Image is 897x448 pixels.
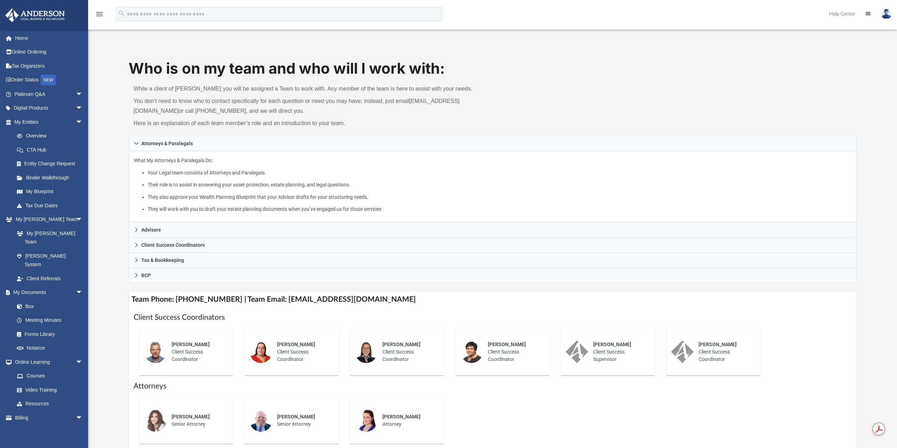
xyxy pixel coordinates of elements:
[134,98,460,114] a: [EMAIL_ADDRESS][DOMAIN_NAME]
[172,414,210,419] span: [PERSON_NAME]
[355,340,377,363] img: thumbnail
[129,58,857,79] h1: Who is on my team and who will I work with:
[148,193,851,202] li: They also approve your Wealth Planning Blueprint that your Advisor drafts for your structuring ne...
[129,291,857,307] h4: Team Phone: [PHONE_NUMBER] | Team Email: [EMAIL_ADDRESS][DOMAIN_NAME]
[167,408,228,433] div: Senior Attorney
[10,299,86,313] a: Box
[277,414,315,419] span: [PERSON_NAME]
[10,369,90,383] a: Courses
[10,271,90,286] a: Client Referrals
[694,336,755,368] div: Client Success Coordinator
[250,340,272,363] img: thumbnail
[382,414,420,419] span: [PERSON_NAME]
[134,96,488,116] p: You don’t need to know who to contact specifically for each question or need you may have; instea...
[129,151,857,223] div: Attorneys & Paralegals
[5,355,90,369] a: Online Learningarrow_drop_down
[10,341,90,355] a: Notarize
[5,115,93,129] a: My Entitiesarrow_drop_down
[76,213,90,227] span: arrow_drop_down
[593,342,631,347] span: [PERSON_NAME]
[5,31,93,45] a: Home
[95,10,104,18] i: menu
[10,249,90,271] a: [PERSON_NAME] System
[148,205,851,214] li: They will work with you to draft your estate planning documents when you’ve engaged us for those ...
[5,59,93,73] a: Tax Organizers
[148,180,851,189] li: Their role is to assist in answering your asset protection, estate planning, and legal questions.
[76,411,90,425] span: arrow_drop_down
[272,336,334,368] div: Client Success Coordinator
[250,409,272,432] img: thumbnail
[5,213,90,227] a: My [PERSON_NAME] Teamarrow_drop_down
[377,408,439,433] div: Attorney
[141,227,161,232] span: Advisors
[95,13,104,18] a: menu
[76,115,90,129] span: arrow_drop_down
[10,383,86,397] a: Video Training
[76,87,90,102] span: arrow_drop_down
[699,342,737,347] span: [PERSON_NAME]
[10,198,93,213] a: Tax Due Dates
[377,336,439,368] div: Client Success Coordinator
[141,258,184,263] span: Tax & Bookkeeping
[5,45,93,59] a: Online Ordering
[76,355,90,369] span: arrow_drop_down
[134,312,852,323] h1: Client Success Coordinators
[144,409,167,432] img: thumbnail
[10,143,93,157] a: CTA Hub
[134,118,488,128] p: Here is an explanation of each team member’s role and an introduction to your team.
[488,342,526,347] span: [PERSON_NAME]
[566,340,588,363] img: thumbnail
[588,336,650,368] div: Client Success Supervisor
[10,129,93,143] a: Overview
[5,73,93,87] a: Order StatusNEW
[129,253,857,268] a: Tax & Bookkeeping
[10,171,93,185] a: Binder Walkthrough
[277,342,315,347] span: [PERSON_NAME]
[167,336,228,368] div: Client Success Coordinator
[76,286,90,300] span: arrow_drop_down
[118,10,125,17] i: search
[144,340,167,363] img: thumbnail
[76,101,90,116] span: arrow_drop_down
[141,141,193,146] span: Attorneys & Paralegals
[10,226,86,249] a: My [PERSON_NAME] Team
[5,101,93,115] a: Digital Productsarrow_drop_down
[5,411,93,425] a: Billingarrow_drop_down
[10,313,90,327] a: Meeting Minutes
[881,9,892,19] img: User Pic
[5,286,90,300] a: My Documentsarrow_drop_down
[172,342,210,347] span: [PERSON_NAME]
[141,273,151,278] span: BCP
[671,340,694,363] img: thumbnail
[382,342,420,347] span: [PERSON_NAME]
[41,75,56,85] div: NEW
[10,327,86,341] a: Forms Library
[5,87,93,101] a: Platinum Q&Aarrow_drop_down
[134,84,488,94] p: While a client of [PERSON_NAME] you will be assigned a Team to work with. Any member of the team ...
[129,238,857,253] a: Client Success Coordinators
[148,168,851,177] li: Your Legal team consists of Attorneys and Paralegals.
[141,243,205,247] span: Client Success Coordinators
[129,136,857,151] a: Attorneys & Paralegals
[10,185,90,199] a: My Blueprint
[129,268,857,283] a: BCP
[134,156,852,214] p: What My Attorneys & Paralegals Do:
[10,157,93,171] a: Entity Change Request
[355,409,377,432] img: thumbnail
[460,340,483,363] img: thumbnail
[10,397,90,411] a: Resources
[272,408,334,433] div: Senior Attorney
[483,336,545,368] div: Client Success Coordinator
[134,381,852,391] h1: Attorneys
[3,8,67,22] img: Anderson Advisors Platinum Portal
[129,222,857,238] a: Advisors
